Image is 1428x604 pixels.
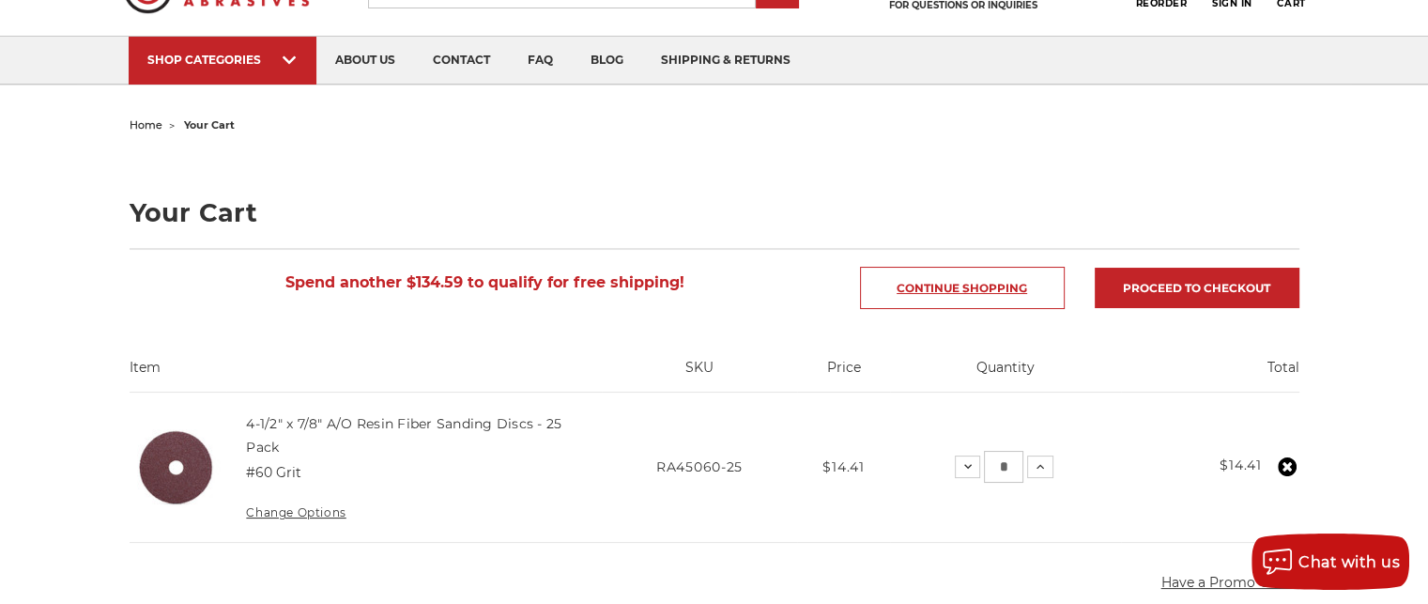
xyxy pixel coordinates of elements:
[130,200,1299,225] h1: Your Cart
[1298,553,1400,571] span: Chat with us
[602,358,796,392] th: SKU
[1121,358,1299,392] th: Total
[656,458,743,475] span: RA45060-25
[797,358,891,392] th: Price
[246,463,301,483] dd: #60 Grit
[414,37,509,85] a: contact
[1251,534,1409,590] button: Chat with us
[130,358,603,392] th: Item
[246,505,345,519] a: Change Options
[860,267,1065,309] a: Continue Shopping
[890,358,1120,392] th: Quantity
[130,118,162,132] a: home
[246,415,561,455] a: 4-1/2" x 7/8" A/O Resin Fiber Sanding Discs - 25 Pack
[1095,268,1299,308] a: Proceed to checkout
[184,118,235,132] span: your cart
[572,37,642,85] a: blog
[147,53,298,67] div: SHOP CATEGORIES
[1220,457,1261,473] strong: $14.41
[285,273,684,291] span: Spend another $134.59 to qualify for free shipping!
[316,37,414,85] a: about us
[130,422,223,514] img: 4.5 inch resin fiber disc
[822,458,864,475] span: $14.41
[642,37,809,85] a: shipping & returns
[509,37,572,85] a: faq
[1161,573,1299,593] button: Have a Promo Code?
[984,451,1023,483] input: 4-1/2" x 7/8" A/O Resin Fiber Sanding Discs - 25 Pack Quantity:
